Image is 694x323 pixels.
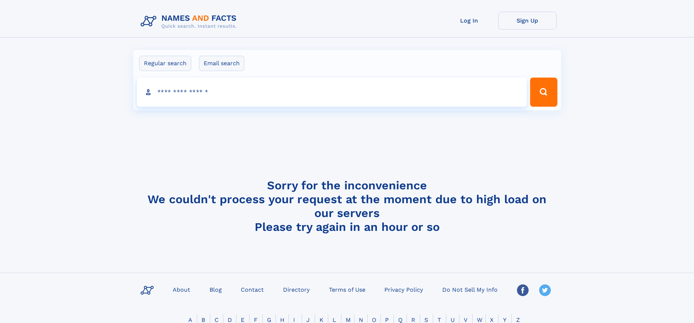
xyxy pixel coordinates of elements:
label: Regular search [139,56,191,71]
img: Twitter [539,284,551,296]
a: Blog [207,284,225,295]
img: Facebook [517,284,529,296]
h4: Sorry for the inconvenience We couldn't process your request at the moment due to high load on ou... [138,178,557,234]
a: Privacy Policy [381,284,426,295]
img: Logo Names and Facts [138,12,243,31]
a: Contact [238,284,267,295]
a: Directory [280,284,313,295]
a: Sign Up [498,12,557,29]
label: Email search [199,56,244,71]
a: Do Not Sell My Info [439,284,501,295]
a: Terms of Use [326,284,368,295]
button: Search Button [530,78,557,107]
a: About [170,284,193,295]
a: Log In [440,12,498,29]
input: search input [137,78,527,107]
